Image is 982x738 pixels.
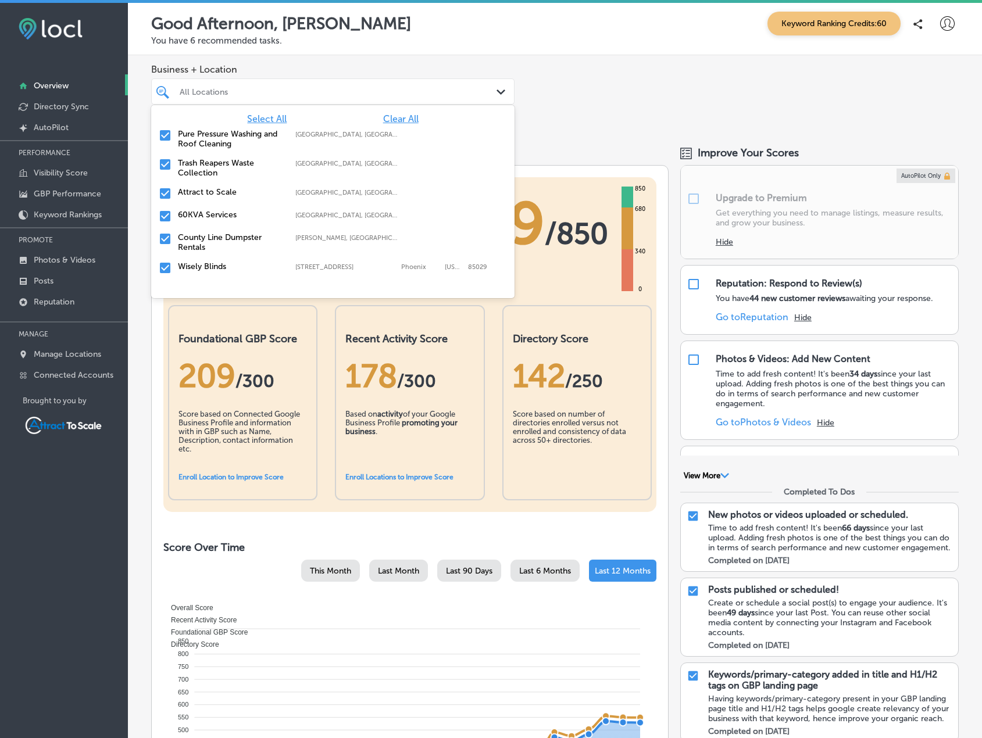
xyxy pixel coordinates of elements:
[716,417,811,428] a: Go toPhotos & Videos
[178,701,188,708] tspan: 600
[383,113,419,124] span: Clear All
[716,278,862,289] div: Reputation: Respond to Review(s)
[633,184,648,194] div: 850
[295,212,401,219] label: Houston, TX, USA | Tomball, TX, USA | Magnolia, TX, USA | Cypress, Houston, TX, USA
[34,370,113,380] p: Connected Accounts
[151,14,411,33] p: Good Afternoon, [PERSON_NAME]
[444,189,545,259] span: 529
[180,87,498,96] div: All Locations
[565,371,603,392] span: /250
[708,556,790,565] label: Completed on [DATE]
[708,509,908,520] p: New photos or videos uploaded or scheduled.
[178,129,284,149] label: Pure Pressure Washing and Roof Cleaning
[295,160,401,167] label: Dallas, GA, USA | Acworth, GA, USA | Kennesaw, GA, USA | Hiram, GA 30141, USA | Dallas, GA 30157,...
[716,369,952,409] p: Time to add fresh content! It's been since your last upload. Adding fresh photos is one of the be...
[708,598,952,637] div: Create or schedule a social post(s) to engage your audience. It's been since your last Post. You ...
[295,189,401,196] label: Cobb County, GA, USA | Hall County, GA, USA | Henry County, GA, USA | Barrow County, GA, USA | Ba...
[34,210,102,220] p: Keyword Rankings
[397,371,436,392] span: /300
[817,418,834,428] button: Hide
[708,584,839,595] p: Posts published or scheduled!
[636,285,644,294] div: 0
[716,311,788,323] a: Go toReputation
[235,371,274,392] span: / 300
[162,640,219,649] span: Directory Score
[727,608,755,618] strong: 49 days
[345,332,474,345] h2: Recent Activity Score
[784,487,855,497] div: Completed To Dos
[178,650,188,657] tspan: 800
[19,18,83,40] img: fda3e92497d09a02dc62c9cd864e3231.png
[708,669,952,691] p: Keywords/primary-category added in title and H1/H2 tags on GBP landing page
[34,189,101,199] p: GBP Performance
[849,369,877,379] strong: 34 days
[468,263,487,271] label: 85029
[345,410,474,468] div: Based on of your Google Business Profile .
[545,216,608,251] span: / 850
[178,210,284,220] label: 60KVA Services
[445,263,462,271] label: Arizona
[794,313,812,323] button: Hide
[178,232,284,252] label: County Line Dumpster Rentals
[23,414,104,436] img: Attract To Scale
[162,604,213,612] span: Overall Score
[34,168,88,178] p: Visibility Score
[163,541,656,554] h2: Score Over Time
[295,234,401,242] label: Hiram, GA, USA | Dallas, GA, USA | Acworth, GA, USA | Kennesaw, GA, USA | Cobb County, GA, USA | ...
[513,410,641,468] div: Score based on number of directories enrolled versus not enrolled and consistency of data across ...
[34,81,69,91] p: Overview
[178,663,188,670] tspan: 750
[178,473,284,481] a: Enroll Location to Improve Score
[178,726,188,733] tspan: 500
[178,676,188,683] tspan: 700
[513,332,641,345] h2: Directory Score
[178,187,284,197] label: Attract to Scale
[345,418,458,436] b: promoting your business
[23,396,128,405] p: Brought to you by
[595,566,651,576] span: Last 12 Months
[247,113,287,124] span: Select All
[633,247,648,256] div: 340
[708,726,790,736] label: Completed on [DATE]
[513,357,641,395] div: 142
[178,332,307,345] h2: Foundational GBP Score
[151,64,515,75] span: Business + Location
[716,237,733,247] button: Hide
[34,349,101,359] p: Manage Locations
[708,523,952,553] div: Time to add fresh content! It's been since your last upload. Adding fresh photos is one of the be...
[749,293,845,303] strong: 44 new customer reviews
[446,566,492,576] span: Last 90 Days
[162,628,248,636] span: Foundational GBP Score
[178,410,307,468] div: Score based on Connected Google Business Profile and information with in GBP such as Name, Descri...
[295,263,395,271] label: 2432 West Peoria Avenue building 7 suite 1079
[151,35,959,46] p: You have 6 recommended tasks.
[34,276,53,286] p: Posts
[633,205,648,214] div: 680
[34,123,69,132] p: AutoPilot
[401,263,439,271] label: Phoenix
[178,714,188,721] tspan: 550
[716,293,933,303] p: You have awaiting your response.
[34,255,95,265] p: Photos & Videos
[34,102,89,112] p: Directory Sync
[698,146,799,159] span: Improve Your Scores
[345,473,453,481] a: Enroll Locations to Improve Score
[708,694,952,723] div: Having keywords/primary-category present in your GBP landing page title and H1/H2 tags helps goog...
[708,640,790,650] label: Completed on [DATE]
[178,261,284,271] label: Wisely Blinds
[519,566,571,576] span: Last 6 Months
[716,353,870,364] div: Photos & Videos: Add New Content
[378,566,419,576] span: Last Month
[178,637,188,644] tspan: 850
[377,410,403,418] b: activity
[34,297,74,307] p: Reputation
[178,357,307,395] div: 209
[295,131,401,138] label: Cobb County, GA, USA | Cherokee County, GA, USA | Paulding County, GA, USA
[842,523,870,533] strong: 66 days
[178,689,188,696] tspan: 650
[680,471,733,481] button: View More
[345,357,474,395] div: 178
[162,616,237,624] span: Recent Activity Score
[310,566,351,576] span: This Month
[178,158,284,178] label: Trash Reapers Waste Collection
